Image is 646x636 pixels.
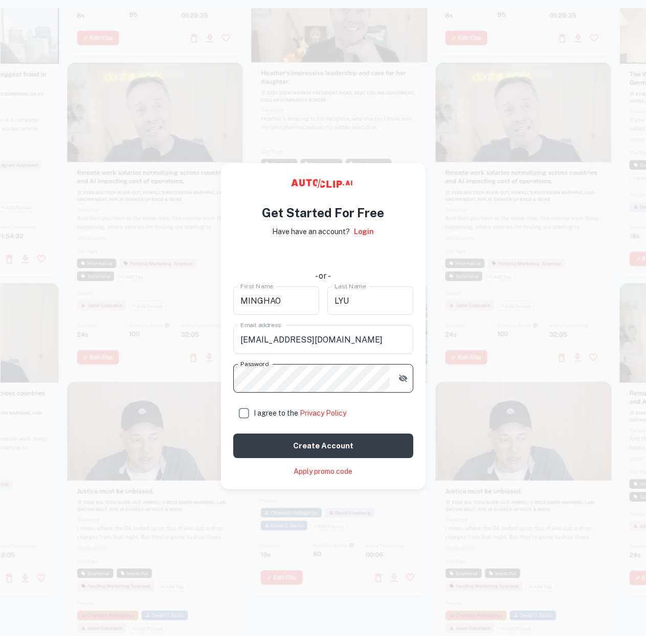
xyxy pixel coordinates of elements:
p: Have have an account? [272,226,350,237]
a: Login [354,226,374,237]
span: I agree to the [254,409,346,417]
a: Apply promo code [294,466,352,477]
label: Last Name [335,282,366,290]
label: Password [240,359,269,368]
a: Privacy Policy [300,409,346,417]
div: - or - [234,270,413,282]
label: First Name [240,282,273,290]
h4: Get Started For Free [262,203,384,222]
label: Email address [240,321,281,329]
iframe: “使用 Google 账号登录”按钮 [229,244,418,267]
button: Create account [233,434,413,458]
